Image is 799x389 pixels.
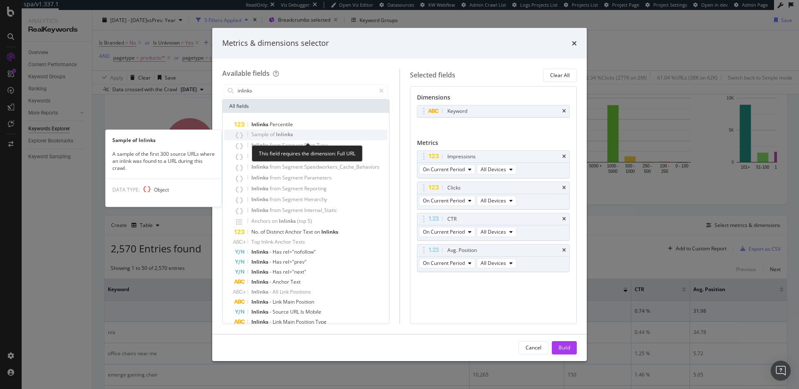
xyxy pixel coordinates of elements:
span: - [270,288,273,295]
span: Type [315,318,327,325]
span: of [261,228,266,235]
div: A sample of the first 300 source URLs where an inlink was found to a URL during this crawl. [106,150,221,172]
span: URL [290,308,300,315]
button: All Devices [477,227,516,237]
span: Sample [251,131,270,138]
span: on [272,217,279,224]
span: Link [273,298,283,305]
span: Inlinks [251,185,270,192]
span: Inlinks [251,248,270,255]
div: Clear All [550,72,570,79]
span: Inlinks [251,207,270,214]
div: Cancel [526,344,541,351]
span: All Devices [481,166,506,173]
div: Build [558,344,570,351]
span: - [270,308,273,315]
span: Segment [282,152,304,160]
span: - [270,298,273,305]
div: Selected fields [410,70,455,80]
span: rel="prev" [283,258,307,265]
button: On Current Period [419,227,475,237]
span: On Current Period [423,228,465,235]
button: On Current Period [419,258,475,268]
span: 5) [308,217,312,224]
span: Position [296,318,315,325]
span: Top [251,238,261,245]
div: Impressions [447,152,476,161]
span: Inlinks [251,174,270,181]
span: rel="nofollow" [283,248,316,255]
span: Text [303,228,314,235]
button: On Current Period [419,165,475,175]
span: Texts [293,238,305,245]
span: Percentile [270,121,293,128]
span: from [270,163,282,170]
span: Internal_Static [304,207,337,214]
span: Anchor [285,228,303,235]
span: On Current Period [423,166,465,173]
div: CTRtimesOn Current PeriodAll Devices [417,213,570,241]
span: Segment [282,174,304,181]
span: Inlinks [251,278,270,285]
span: Inlink [261,238,275,245]
span: Has [273,268,283,275]
div: ClickstimesOn Current PeriodAll Devices [417,182,570,209]
div: Metrics & dimensions selector [222,38,329,49]
span: rel="next" [283,268,306,275]
span: Inlinks [251,298,270,305]
span: Inlinks [279,217,297,224]
div: CTR [447,215,457,223]
div: modal [212,28,587,361]
span: Reporting [304,185,327,192]
span: Inlinks [251,152,270,160]
button: Cancel [519,341,548,354]
span: Segment [282,207,304,214]
span: Position [296,298,314,305]
span: Main [283,318,296,325]
div: times [562,248,566,253]
span: No. [251,228,261,235]
span: on [314,228,321,235]
span: Inlinks [321,228,338,235]
span: Pagetype [304,152,326,160]
span: Anchor [275,238,293,245]
div: Clicks [447,184,461,192]
span: - [270,248,273,255]
span: On Current Period [423,197,465,204]
span: Distinct [266,228,285,235]
span: from [270,174,282,181]
div: ImpressionstimesOn Current PeriodAll Devices [417,150,570,178]
div: Open Intercom Messenger [771,361,791,381]
div: times [562,109,566,114]
div: Sample of Inlinks [106,137,221,144]
span: from [270,207,282,214]
button: All Devices [477,165,516,175]
span: - [270,268,273,275]
input: Search by field name [237,85,375,97]
span: from [270,196,282,203]
div: times [562,217,566,222]
span: All Devices [481,259,506,267]
span: Inlinks [251,142,270,149]
div: times [562,185,566,190]
span: of [270,131,276,138]
button: Build [552,341,577,354]
span: Inlinks [251,268,270,275]
span: Segment [282,142,304,149]
span: Print-Type [304,142,328,149]
span: On Current Period [423,259,465,267]
div: All fields [223,100,389,113]
span: from [270,152,282,160]
span: Inlinks [251,196,270,203]
span: All Devices [481,228,506,235]
button: All Devices [477,258,516,268]
span: Speedworkers_Cache_Behaviors [304,163,380,170]
span: Inlinks [251,288,270,295]
span: Text [290,278,300,285]
span: Positions [290,288,311,295]
div: Metrics [417,139,570,150]
span: Has [273,258,283,265]
button: Clear All [543,69,577,82]
span: - [270,318,273,325]
span: Link [280,288,290,295]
